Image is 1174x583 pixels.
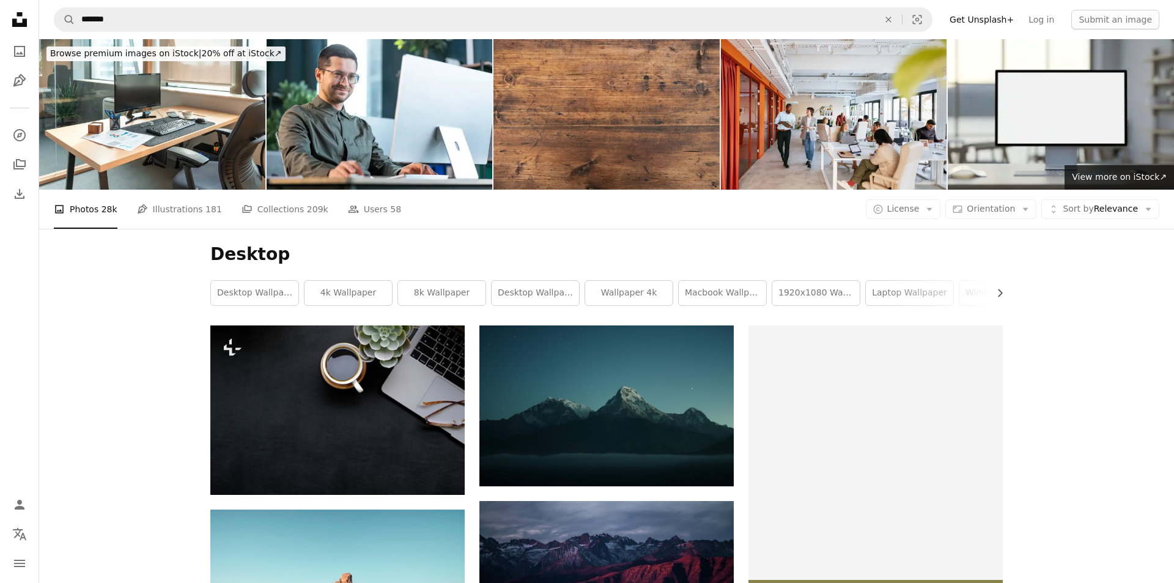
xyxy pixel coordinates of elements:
button: Orientation [945,199,1036,219]
button: License [866,199,941,219]
a: Log in / Sign up [7,492,32,517]
img: silhouette of mountains during nigh time photography [479,325,734,486]
img: Modern Collaborative Office Space with Diverse Professionals Working in a Co-Working Environment [721,39,947,190]
button: Visual search [903,8,932,31]
button: Search Unsplash [54,8,75,31]
span: 58 [390,202,401,216]
button: Menu [7,551,32,576]
a: 4k wallpaper [305,281,392,305]
div: 20% off at iStock ↗ [46,46,286,61]
img: Dark office leather workspace desk and supplies. Workplace and copy space [210,325,465,495]
img: Wood texture background. Top view of vintage wooden table with cracks. Surface of old knotted woo... [493,39,720,190]
a: Home — Unsplash [7,7,32,34]
a: Users 58 [348,190,402,229]
a: Dark office leather workspace desk and supplies. Workplace and copy space [210,404,465,415]
button: Clear [875,8,902,31]
span: View more on iStock ↗ [1072,172,1167,182]
img: Smiling creative business man typing on desktop computer in office. Happy man wearing eyeglasses ... [267,39,493,190]
img: A computer desk in a modern co-working space feature a white-screen computer mockup. [948,39,1174,190]
h1: Desktop [210,243,1003,266]
button: Submit an image [1071,10,1159,29]
img: Modern Professional Office Space [39,39,265,190]
a: Log in [1021,10,1061,29]
a: Explore [7,123,32,147]
a: laptop wallpaper [866,281,953,305]
a: View more on iStock↗ [1065,165,1174,190]
button: Language [7,522,32,546]
a: Illustrations 181 [137,190,222,229]
a: Photos [7,39,32,64]
a: macbook wallpaper [679,281,766,305]
a: 1920x1080 wallpaper [772,281,860,305]
a: Collections [7,152,32,177]
a: Download History [7,182,32,206]
a: Collections 209k [242,190,328,229]
form: Find visuals sitewide [54,7,932,32]
span: Orientation [967,204,1015,214]
span: 209k [307,202,328,216]
a: windows 10 wallpaper [959,281,1047,305]
a: silhouette of mountains during nigh time photography [479,400,734,411]
button: Sort byRelevance [1041,199,1159,219]
a: 8k wallpaper [398,281,485,305]
span: Browse premium images on iStock | [50,48,201,58]
a: Illustrations [7,69,32,93]
span: 181 [205,202,222,216]
span: License [887,204,920,214]
a: desktop wallpapers [492,281,579,305]
button: scroll list to the right [989,281,1003,305]
span: Sort by [1063,204,1093,214]
a: Get Unsplash+ [942,10,1021,29]
a: wallpaper 4k [585,281,673,305]
a: Browse premium images on iStock|20% off at iStock↗ [39,39,293,69]
a: desktop wallpaper [211,281,298,305]
span: Relevance [1063,203,1138,215]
